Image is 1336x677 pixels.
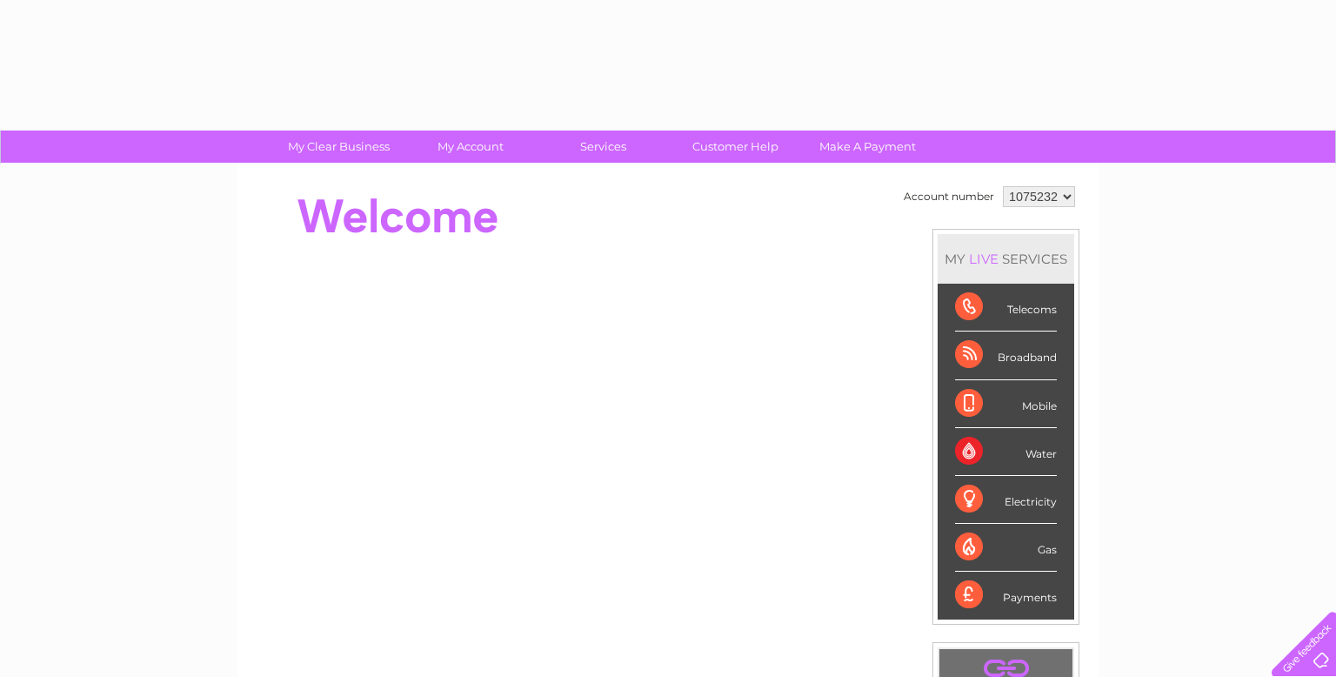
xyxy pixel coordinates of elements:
[531,131,675,163] a: Services
[399,131,543,163] a: My Account
[955,284,1057,332] div: Telecoms
[965,251,1002,267] div: LIVE
[955,476,1057,524] div: Electricity
[267,131,411,163] a: My Clear Business
[955,380,1057,428] div: Mobile
[938,234,1074,284] div: MY SERVICES
[796,131,939,163] a: Make A Payment
[955,572,1057,619] div: Payments
[899,182,999,211] td: Account number
[664,131,807,163] a: Customer Help
[955,332,1057,379] div: Broadband
[955,428,1057,476] div: Water
[955,524,1057,572] div: Gas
